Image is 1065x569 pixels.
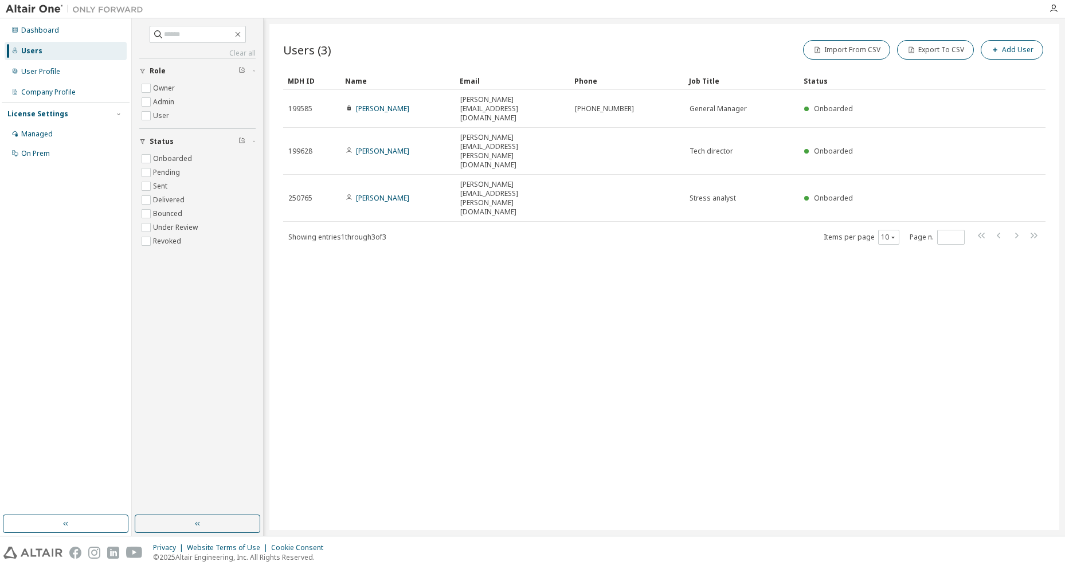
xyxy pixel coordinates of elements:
button: Import From CSV [803,40,890,60]
span: Clear filter [238,137,245,146]
div: MDH ID [288,72,336,90]
div: Name [345,72,451,90]
div: Cookie Consent [271,543,330,552]
label: Revoked [153,234,183,248]
span: Users (3) [283,42,331,58]
div: Users [21,46,42,56]
span: Onboarded [814,193,853,203]
label: Admin [153,95,177,109]
span: 250765 [288,194,312,203]
div: Email [460,72,565,90]
button: 10 [881,233,896,242]
span: Status [150,137,174,146]
span: [PHONE_NUMBER] [575,104,634,113]
span: General Manager [690,104,747,113]
div: User Profile [21,67,60,76]
span: [PERSON_NAME][EMAIL_ADDRESS][DOMAIN_NAME] [460,95,565,123]
div: Dashboard [21,26,59,35]
div: Privacy [153,543,187,552]
img: altair_logo.svg [3,547,62,559]
div: Job Title [689,72,794,90]
label: Owner [153,81,177,95]
span: Role [150,66,166,76]
a: [PERSON_NAME] [356,104,409,113]
div: Website Terms of Use [187,543,271,552]
a: [PERSON_NAME] [356,146,409,156]
span: Stress analyst [690,194,736,203]
span: Clear filter [238,66,245,76]
img: instagram.svg [88,547,100,559]
img: youtube.svg [126,547,143,559]
img: Altair One [6,3,149,15]
div: Managed [21,130,53,139]
span: Onboarded [814,104,853,113]
span: Onboarded [814,146,853,156]
img: facebook.svg [69,547,81,559]
button: Add User [981,40,1043,60]
span: [PERSON_NAME][EMAIL_ADDRESS][PERSON_NAME][DOMAIN_NAME] [460,133,565,170]
span: Tech director [690,147,733,156]
div: License Settings [7,109,68,119]
button: Status [139,129,256,154]
label: User [153,109,171,123]
label: Under Review [153,221,200,234]
a: Clear all [139,49,256,58]
div: Phone [574,72,680,90]
div: Status [804,72,986,90]
p: © 2025 Altair Engineering, Inc. All Rights Reserved. [153,552,330,562]
label: Pending [153,166,182,179]
span: 199628 [288,147,312,156]
label: Onboarded [153,152,194,166]
label: Delivered [153,193,187,207]
div: On Prem [21,149,50,158]
span: [PERSON_NAME][EMAIL_ADDRESS][PERSON_NAME][DOMAIN_NAME] [460,180,565,217]
span: Page n. [910,230,965,245]
img: linkedin.svg [107,547,119,559]
div: Company Profile [21,88,76,97]
a: [PERSON_NAME] [356,193,409,203]
span: Showing entries 1 through 3 of 3 [288,232,386,242]
label: Sent [153,179,170,193]
button: Role [139,58,256,84]
label: Bounced [153,207,185,221]
span: Items per page [824,230,899,245]
button: Export To CSV [897,40,974,60]
span: 199585 [288,104,312,113]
